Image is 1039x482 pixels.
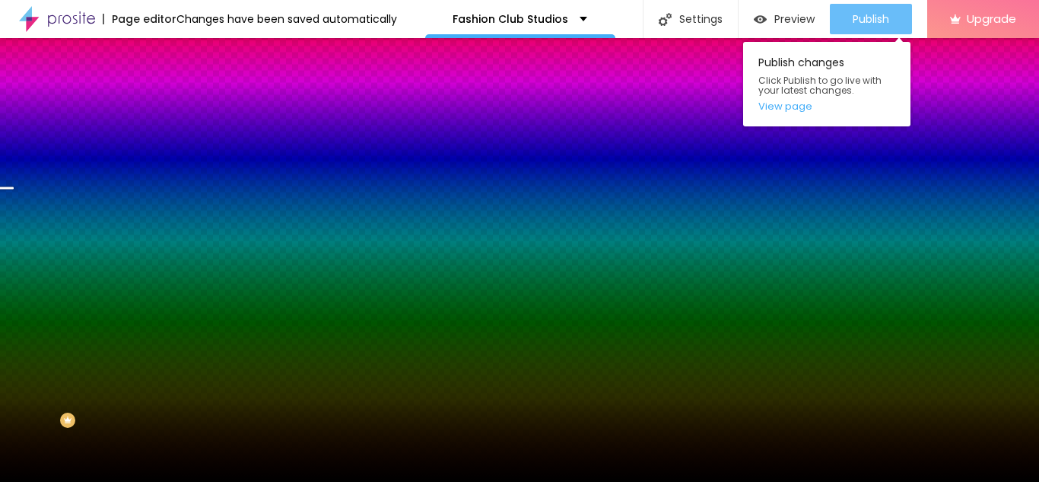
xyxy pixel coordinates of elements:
span: Click Publish to go live with your latest changes. [758,75,895,95]
img: Icone [659,13,672,26]
span: Publish [853,13,889,25]
span: Upgrade [967,12,1016,25]
span: Preview [774,13,815,25]
div: Page editor [103,14,176,24]
p: Fashion Club Studios [453,14,568,24]
a: View page [758,101,895,111]
div: Changes have been saved automatically [176,14,397,24]
button: Publish [830,4,912,34]
img: view-1.svg [754,13,767,26]
div: Publish changes [743,42,910,126]
button: Preview [739,4,830,34]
